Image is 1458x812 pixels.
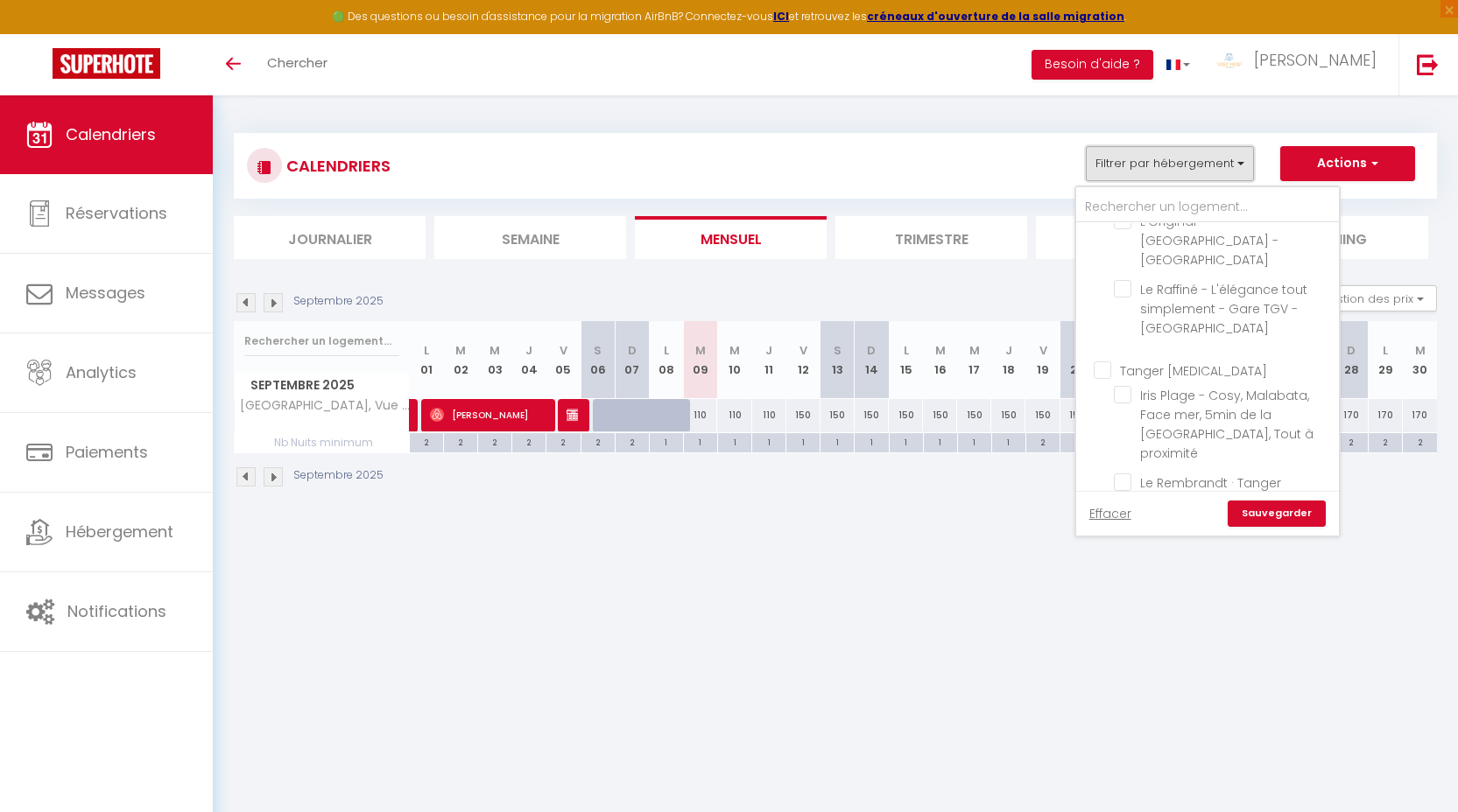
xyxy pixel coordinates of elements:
a: ... [PERSON_NAME] [1203,34,1398,95]
img: ... [1216,53,1243,68]
span: Iris Plage - Cosy, Malabata, Face mer, 5min de la [GEOGRAPHIC_DATA], Tout à proximité [1140,387,1314,462]
abbr: J [525,342,532,359]
div: 150 [1060,399,1095,431]
div: 2 [581,433,615,450]
th: 13 [821,321,855,399]
div: 1 [786,433,820,450]
button: Actions [1280,146,1415,181]
span: Paiements [66,441,148,463]
span: L'Original - [GEOGRAPHIC_DATA] - [GEOGRAPHIC_DATA] [1140,213,1278,269]
span: [GEOGRAPHIC_DATA], Vue sur la mer à 2 pas de la plage, Décoration charmante entre tradition et mo... [237,399,412,412]
div: 1 [958,433,991,450]
a: créneaux d'ouverture de la salle migration [867,9,1124,24]
span: Nb Nuits minimum [235,433,409,452]
h3: CALENDRIERS [282,146,391,185]
th: 09 [683,321,717,399]
th: 08 [649,321,683,399]
div: 2 [410,433,443,450]
div: 1 [752,433,785,450]
div: Filtrer par hébergement [1074,185,1341,537]
abbr: S [834,342,842,359]
p: Septembre 2025 [293,467,384,484]
button: Filtrer par hébergement [1086,146,1254,181]
div: 1 [821,433,854,450]
div: 150 [821,399,855,431]
div: 2 [1060,433,1094,450]
div: 2 [616,433,649,450]
div: 2 [512,433,546,450]
th: 10 [717,321,751,399]
div: 150 [1025,399,1060,431]
div: 110 [752,399,786,431]
div: 110 [683,399,717,431]
th: 28 [1334,321,1368,399]
li: Trimestre [835,216,1027,259]
abbr: M [935,342,946,359]
p: Septembre 2025 [293,293,384,310]
abbr: L [904,342,909,359]
abbr: M [455,342,466,359]
span: Réservations [66,202,167,224]
abbr: M [969,342,980,359]
div: 1 [924,433,957,450]
abbr: M [729,342,740,359]
button: Ouvrir le widget de chat LiveChat [14,7,67,59]
span: Messages [66,282,145,304]
span: Le Raffiné - L'élégance tout simplement - Gare TGV - [GEOGRAPHIC_DATA] [1140,281,1307,337]
li: Mensuel [635,216,827,259]
span: Notifications [67,600,166,622]
abbr: L [424,342,429,359]
li: Semaine [434,216,626,259]
div: 2 [1026,433,1060,450]
th: 04 [512,321,546,399]
li: Journalier [234,216,426,259]
div: 1 [684,433,717,450]
abbr: S [1074,342,1081,359]
th: 17 [957,321,991,399]
div: 150 [957,399,991,431]
th: 30 [1403,321,1437,399]
div: 1 [890,433,923,450]
div: 170 [1334,399,1368,431]
a: Sauvegarder [1228,500,1326,527]
div: 1 [992,433,1025,450]
div: 1 [855,433,888,450]
input: Rechercher un logement... [1076,192,1339,223]
div: 2 [1335,433,1368,450]
div: 170 [1403,399,1437,431]
th: 11 [752,321,786,399]
div: 2 [444,433,477,450]
th: 01 [410,321,444,399]
th: 20 [1060,321,1095,399]
abbr: D [628,342,637,359]
img: Super Booking [53,48,160,79]
abbr: J [765,342,772,359]
img: logout [1417,53,1439,75]
abbr: D [867,342,876,359]
abbr: S [594,342,602,359]
abbr: M [695,342,706,359]
a: ICI [773,9,789,24]
span: Chercher [267,53,328,72]
div: 150 [855,399,889,431]
abbr: D [1347,342,1356,359]
span: Analytics [66,361,137,383]
th: 29 [1369,321,1403,399]
th: 14 [855,321,889,399]
span: [PERSON_NAME] [430,398,546,431]
div: 150 [786,399,821,431]
th: 02 [444,321,478,399]
abbr: L [1383,342,1388,359]
div: 2 [478,433,511,450]
div: 1 [718,433,751,450]
div: 1 [650,433,683,450]
span: Calendriers [66,123,156,145]
div: 2 [546,433,580,450]
span: Septembre 2025 [235,373,409,398]
a: Chercher [254,34,341,95]
div: 2 [1403,433,1437,450]
div: 2 [1369,433,1402,450]
abbr: J [1005,342,1012,359]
